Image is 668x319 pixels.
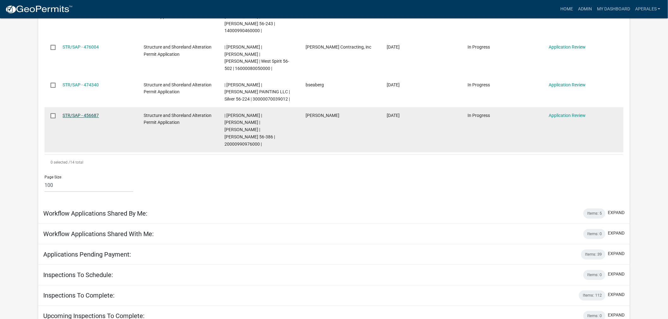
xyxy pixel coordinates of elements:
a: aperales [633,3,663,15]
span: | Andrea Perales | JW SEABERG PAINTING LLC | Silver 56-224 | 30000070039012 | [225,82,290,102]
span: 09/09/2025 [387,44,400,49]
span: 07/29/2025 [387,113,400,118]
span: 0 selected / [51,160,70,165]
span: 09/05/2025 [387,82,400,87]
span: Haataja Contracting, inc [306,44,371,49]
button: expand [608,291,625,298]
span: | Andrea Perales | JACOB VIGNESS | AMANDA VIGNESS | McDonald 56-386 | 20000990976000 | [225,113,275,147]
a: Application Review [549,113,586,118]
button: expand [608,312,625,318]
a: Home [558,3,576,15]
span: In Progress [468,113,490,118]
a: Admin [576,3,594,15]
button: expand [608,230,625,236]
a: STR/SAP - 474340 [63,82,99,87]
div: Items: 0 [583,229,605,239]
div: Items: 5 [583,208,605,218]
button: expand [608,250,625,257]
span: | Andrea Perales | ANTHONY JAMES BUCHOLZ | Marion 56-243 | 14000990460000 | [225,7,275,33]
span: Structure and Shoreland Alteration Permit Application [144,82,212,95]
span: In Progress [468,44,490,49]
a: STR/SAP - 456687 [63,113,99,118]
div: Items: 39 [581,249,605,259]
span: | Andrea Perales | MARSHALL W MCCULLOUGH | MARI MCCULLOUGH | West Spirit 56-502 | 16000080050000 | [225,44,289,71]
button: expand [608,271,625,277]
h5: Applications Pending Payment: [43,251,131,258]
h5: Inspections To Complete: [43,292,115,299]
button: expand [608,209,625,216]
div: Items: 112 [579,290,605,300]
h5: Inspections To Schedule: [43,271,113,279]
span: bseaberg [306,82,324,87]
div: Items: 0 [583,270,605,280]
a: My Dashboard [594,3,633,15]
span: Structure and Shoreland Alteration Permit Application [144,113,212,125]
div: 14 total [45,154,623,170]
span: In Progress [468,82,490,87]
span: Jacob Vigness [306,113,339,118]
h5: Workflow Applications Shared By Me: [43,210,147,217]
a: STR/SAP - 476004 [63,44,99,49]
h5: Workflow Applications Shared With Me: [43,230,154,238]
span: Structure and Shoreland Alteration Permit Application [144,44,212,57]
a: Application Review [549,44,586,49]
a: Application Review [549,82,586,87]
